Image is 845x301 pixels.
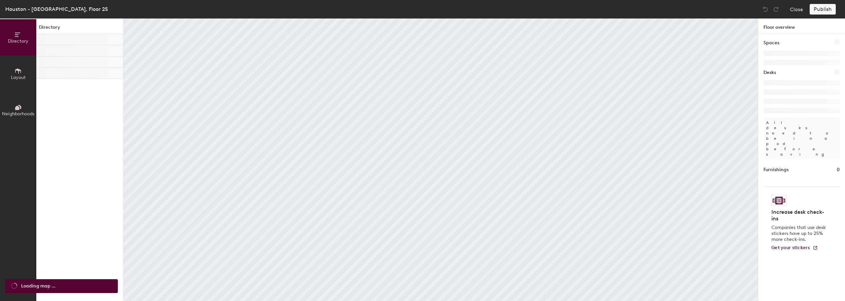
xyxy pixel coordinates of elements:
[8,38,28,44] span: Directory
[771,245,818,251] a: Get your stickers
[771,225,828,243] p: Companies that use desk stickers have up to 25% more check-ins.
[763,39,779,47] h1: Spaces
[11,75,26,80] span: Layout
[771,245,810,250] span: Get your stickers
[762,6,769,13] img: Undo
[123,19,758,301] canvas: Map
[837,166,840,173] h1: 0
[771,209,828,222] h4: Increase desk check-ins
[21,282,55,290] span: Loading map ...
[763,117,840,160] p: All desks need to be in a pod before saving
[2,111,34,117] span: Neighborhoods
[758,19,845,34] h1: Floor overview
[5,5,108,13] div: Houston - [GEOGRAPHIC_DATA], Floor 25
[763,166,789,173] h1: Furnishings
[763,69,776,76] h1: Desks
[36,24,123,34] h1: Directory
[790,4,803,15] button: Close
[773,6,779,13] img: Redo
[771,195,787,206] img: Sticker logo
